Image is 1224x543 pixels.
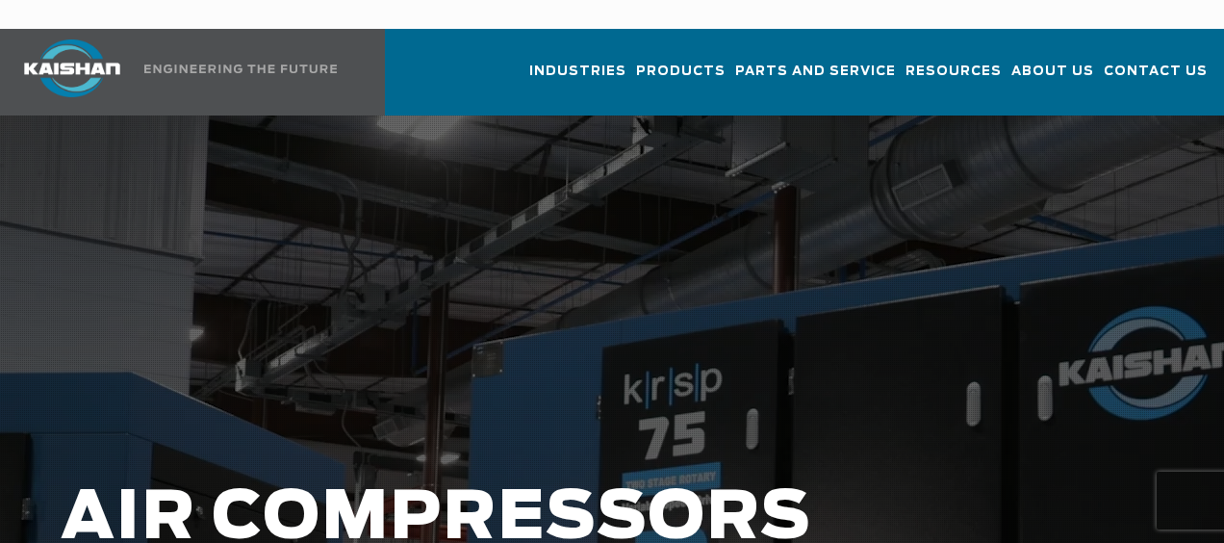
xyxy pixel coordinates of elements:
[1011,46,1094,112] a: About Us
[529,46,626,112] a: Industries
[144,65,337,73] img: Engineering the future
[1104,61,1208,83] span: Contact Us
[735,46,896,112] a: Parts and Service
[636,61,726,83] span: Products
[1011,61,1094,83] span: About Us
[636,46,726,112] a: Products
[905,61,1002,83] span: Resources
[1104,46,1208,112] a: Contact Us
[529,61,626,83] span: Industries
[735,61,896,83] span: Parts and Service
[905,46,1002,112] a: Resources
